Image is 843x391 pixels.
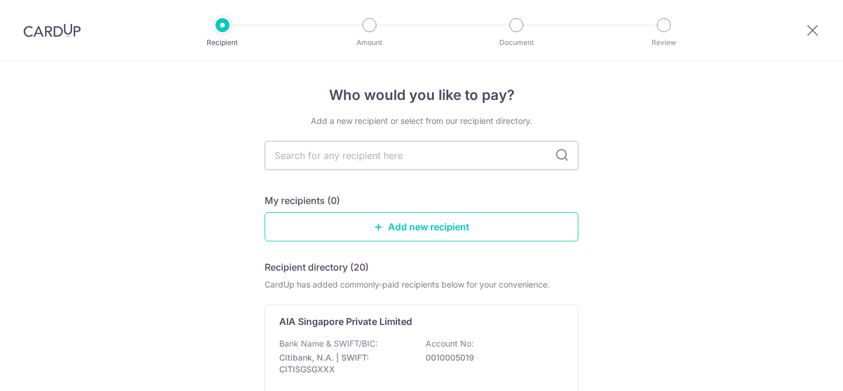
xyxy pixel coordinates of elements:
p: AIA Singapore Private Limited [279,314,412,328]
img: CardUp [23,23,81,37]
h5: Recipient directory (20) [265,260,369,274]
a: Add new recipient [265,212,578,241]
p: Review [621,37,707,49]
p: Amount [326,37,413,49]
p: Recipient [179,37,266,49]
input: Search for any recipient here [265,141,578,170]
p: Account No: [426,338,474,350]
div: CardUp has added commonly-paid recipients below for your convenience. [265,279,578,290]
div: Add a new recipient or select from our recipient directory. [265,115,578,127]
h4: Who would you like to pay? [265,85,578,106]
p: 0010005019 [426,352,557,364]
h5: My recipients (0) [265,193,340,207]
p: Bank Name & SWIFT/BIC: [279,338,378,350]
p: Citibank, N.A. | SWIFT: CITISGSGXXX [279,352,410,375]
p: Document [473,37,560,49]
